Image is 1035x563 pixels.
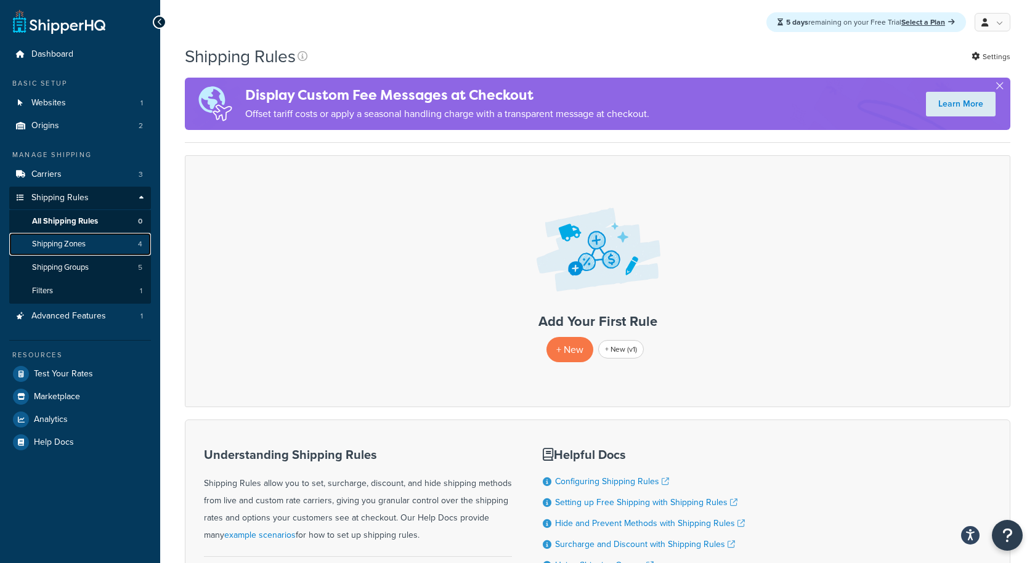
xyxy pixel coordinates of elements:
[9,163,151,186] a: Carriers 3
[34,415,68,425] span: Analytics
[140,98,143,108] span: 1
[9,210,151,233] a: All Shipping Rules 0
[9,92,151,115] li: Websites
[31,98,66,108] span: Websites
[598,340,644,358] a: + New (v1)
[185,78,245,130] img: duties-banner-06bc72dcb5fe05cb3f9472aba00be2ae8eb53ab6f0d8bb03d382ba314ac3c341.png
[139,121,143,131] span: 2
[9,233,151,256] li: Shipping Zones
[9,386,151,408] a: Marketplace
[555,517,745,530] a: Hide and Prevent Methods with Shipping Rules
[926,92,996,116] a: Learn More
[32,239,86,249] span: Shipping Zones
[32,216,98,227] span: All Shipping Rules
[32,286,53,296] span: Filters
[9,150,151,160] div: Manage Shipping
[555,496,737,509] a: Setting up Free Shipping with Shipping Rules
[34,437,74,448] span: Help Docs
[9,115,151,137] li: Origins
[224,529,296,541] a: example scenarios
[138,239,142,249] span: 4
[9,305,151,328] a: Advanced Features 1
[9,280,151,302] li: Filters
[901,17,955,28] a: Select a Plan
[31,169,62,180] span: Carriers
[34,392,80,402] span: Marketplace
[9,350,151,360] div: Resources
[9,92,151,115] a: Websites 1
[972,48,1010,65] a: Settings
[9,408,151,431] a: Analytics
[245,85,649,105] h4: Display Custom Fee Messages at Checkout
[546,337,593,362] p: + New
[9,256,151,279] li: Shipping Groups
[543,448,745,461] h3: Helpful Docs
[9,78,151,89] div: Basic Setup
[245,105,649,123] p: Offset tariff costs or apply a seasonal handling charge with a transparent message at checkout.
[13,9,105,34] a: ShipperHQ Home
[31,193,89,203] span: Shipping Rules
[9,115,151,137] a: Origins 2
[32,262,89,273] span: Shipping Groups
[9,210,151,233] li: All Shipping Rules
[140,311,143,322] span: 1
[139,169,143,180] span: 3
[9,233,151,256] a: Shipping Zones 4
[31,121,59,131] span: Origins
[9,431,151,453] a: Help Docs
[9,43,151,66] a: Dashboard
[138,262,142,273] span: 5
[555,538,735,551] a: Surcharge and Discount with Shipping Rules
[992,520,1023,551] button: Open Resource Center
[138,216,142,227] span: 0
[9,187,151,304] li: Shipping Rules
[9,363,151,385] a: Test Your Rates
[204,448,512,461] h3: Understanding Shipping Rules
[9,256,151,279] a: Shipping Groups 5
[9,163,151,186] li: Carriers
[140,286,142,296] span: 1
[555,475,669,488] a: Configuring Shipping Rules
[766,12,966,32] div: remaining on your Free Trial
[204,448,512,544] div: Shipping Rules allow you to set, surcharge, discount, and hide shipping methods from live and cus...
[9,187,151,209] a: Shipping Rules
[9,280,151,302] a: Filters 1
[31,49,73,60] span: Dashboard
[9,305,151,328] li: Advanced Features
[198,314,997,329] h3: Add Your First Rule
[185,44,296,68] h1: Shipping Rules
[34,369,93,379] span: Test Your Rates
[31,311,106,322] span: Advanced Features
[786,17,808,28] strong: 5 days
